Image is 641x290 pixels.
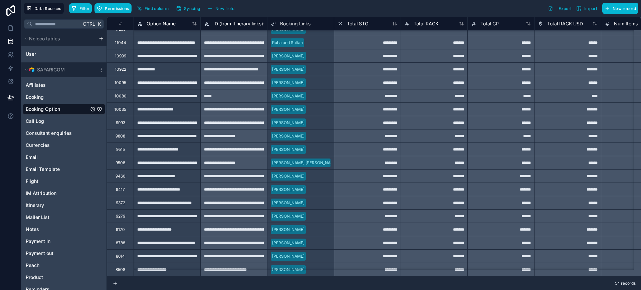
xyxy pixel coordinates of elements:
[79,6,90,11] span: Filter
[134,3,171,13] button: Find column
[112,21,129,26] div: #
[115,107,126,112] div: 10035
[272,160,338,166] div: [PERSON_NAME] [PERSON_NAME]
[116,133,125,139] div: 9808
[272,240,304,246] div: [PERSON_NAME]
[205,3,237,13] button: New field
[24,3,64,14] button: Data Sources
[116,240,125,246] div: 8788
[115,40,126,45] div: 11044
[272,213,304,219] div: [PERSON_NAME]
[94,3,134,13] a: Permissions
[115,67,126,72] div: 10922
[272,120,304,126] div: [PERSON_NAME]
[145,6,169,11] span: Find column
[116,174,126,179] div: 9460
[116,200,125,206] div: 9372
[547,20,583,27] span: Total RACK USD
[116,160,125,166] div: 9508
[115,80,126,85] div: 10095
[280,20,310,27] span: Booking Links
[614,20,638,27] span: Num Items
[272,227,304,233] div: [PERSON_NAME]
[272,253,304,259] div: [PERSON_NAME]
[272,66,304,72] div: [PERSON_NAME]
[116,187,125,192] div: 9417
[574,3,600,14] button: Import
[272,173,304,179] div: [PERSON_NAME]
[272,200,304,206] div: [PERSON_NAME]
[215,6,234,11] span: New field
[116,227,125,232] div: 9170
[347,20,369,27] span: Total STO
[82,20,96,28] span: Ctrl
[213,20,263,27] span: ID (from Itinerary links)
[147,20,176,27] span: Option Name
[615,281,636,286] span: 54 records
[69,3,92,13] button: Filter
[174,3,202,13] button: Syncing
[272,133,304,139] div: [PERSON_NAME]
[94,3,131,13] button: Permissions
[272,53,304,59] div: [PERSON_NAME]
[559,6,572,11] span: Export
[584,6,597,11] span: Import
[184,6,200,11] span: Syncing
[272,93,304,99] div: [PERSON_NAME]
[272,40,303,46] div: Ruba and Sultan
[105,6,129,11] span: Permissions
[600,3,638,14] a: New record
[272,106,304,112] div: [PERSON_NAME]
[602,3,638,14] button: New record
[116,120,125,125] div: 9993
[116,267,125,272] div: 8508
[272,147,304,153] div: [PERSON_NAME]
[116,254,125,259] div: 8614
[272,80,304,86] div: [PERSON_NAME]
[480,20,499,27] span: Total GP
[34,6,61,11] span: Data Sources
[272,187,304,193] div: [PERSON_NAME]
[272,267,304,273] div: [PERSON_NAME]
[174,3,205,13] a: Syncing
[97,22,101,26] span: K
[115,53,126,59] div: 10999
[414,20,438,27] span: Total RACK
[613,6,636,11] span: New record
[546,3,574,14] button: Export
[116,147,125,152] div: 9515
[115,93,127,99] div: 10080
[116,214,125,219] div: 9279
